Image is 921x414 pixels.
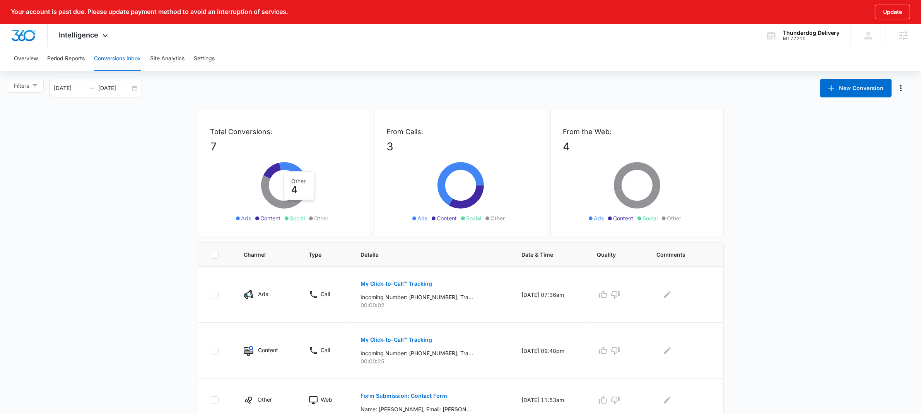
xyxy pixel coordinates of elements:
span: Other [314,214,329,222]
span: Other [491,214,505,222]
div: account id [783,36,839,41]
p: 4 [563,138,711,155]
img: website_grey.svg [12,20,19,26]
p: Ads [258,290,268,298]
button: My Click-to-Call™ Tracking [361,331,432,349]
span: Channel [244,250,279,259]
p: Name: [PERSON_NAME], Email: [PERSON_NAME][EMAIL_ADDRESS][DOMAIN_NAME], Phone: [PHONE_NUMBER], Wha... [361,405,473,413]
img: tab_keywords_by_traffic_grey.svg [77,45,83,51]
p: Form Submission: Contact Form [361,393,448,399]
p: 00:00:02 [361,301,503,309]
span: swap-right [89,85,95,91]
input: Start date [54,84,86,92]
button: Site Analytics [150,46,185,71]
div: Intelligence [48,24,121,47]
p: 00:00:25 [361,357,503,365]
span: Content [437,214,457,222]
img: logo_orange.svg [12,12,19,19]
button: Edit Comments [661,394,673,406]
span: Quality [597,250,627,259]
span: Intelligence [59,31,99,39]
span: Date & Time [521,250,567,259]
button: Update [875,5,910,19]
span: Content [261,214,281,222]
p: Call [321,290,330,298]
button: Manage Numbers [895,82,907,94]
span: Filters [14,82,29,90]
button: My Click-to-Call™ Tracking [361,274,432,293]
button: Settings [194,46,215,71]
span: Content [613,214,634,222]
p: 7 [210,138,358,155]
span: Social [466,214,482,222]
p: 3 [387,138,535,155]
button: Period Reports [47,46,85,71]
span: Ads [418,214,428,222]
button: Conversions Inbox [94,46,141,71]
p: Content [258,346,278,354]
button: Overview [14,46,38,71]
p: Incoming Number: [PHONE_NUMBER], Tracking Number: [PHONE_NUMBER], Ring To: [PHONE_NUMBER], Caller... [361,293,473,301]
td: [DATE] 09:48pm [512,323,588,379]
button: Edit Comments [661,344,673,357]
p: Call [321,346,330,354]
div: v 4.0.25 [22,12,38,19]
button: Edit Comments [661,288,673,301]
p: My Click-to-Call™ Tracking [361,337,432,342]
div: Domain: [DOMAIN_NAME] [20,20,85,26]
td: [DATE] 07:36am [512,267,588,323]
button: Form Submission: Contact Form [361,387,448,405]
span: to [89,85,95,91]
p: Other [258,395,272,404]
div: Keywords by Traffic [85,46,130,51]
p: Total Conversions: [210,126,358,137]
span: Ads [594,214,604,222]
div: account name [783,30,839,36]
span: Comments [656,250,699,259]
p: My Click-to-Call™ Tracking [361,281,432,286]
span: Type [309,250,331,259]
button: New Conversion [820,79,892,97]
p: From the Web: [563,126,711,137]
div: Domain Overview [29,46,69,51]
span: Social [290,214,305,222]
input: End date [98,84,130,92]
p: From Calls: [387,126,535,137]
p: Web [321,395,332,404]
img: tab_domain_overview_orange.svg [21,45,27,51]
p: Your account is past due. Please update payment method to avoid an interruption of services. [11,8,288,15]
span: Details [361,250,492,259]
span: Social [643,214,658,222]
p: Incoming Number: [PHONE_NUMBER], Tracking Number: [PHONE_NUMBER], Ring To: [PHONE_NUMBER], Caller... [361,349,473,357]
span: Other [667,214,682,222]
button: Filters [8,79,44,93]
span: Ads [241,214,251,222]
